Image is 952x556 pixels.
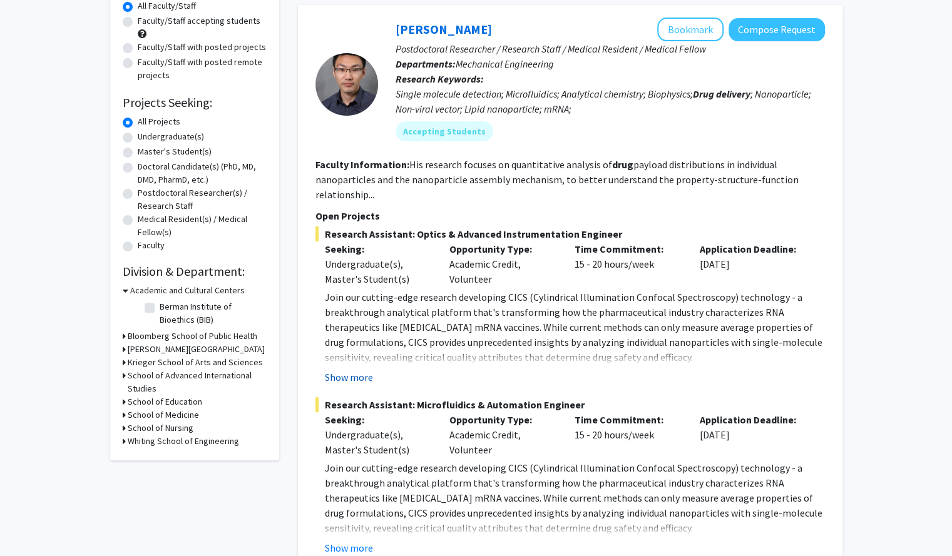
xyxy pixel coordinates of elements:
p: Join our cutting-edge research developing CICS (Cylindrical Illumination Confocal Spectroscopy) t... [325,290,825,365]
b: delivery [716,88,750,100]
span: Research Assistant: Optics & Advanced Instrumentation Engineer [315,226,825,241]
h3: School of Nursing [128,422,193,435]
div: Academic Credit, Volunteer [440,241,565,286]
b: drug [612,158,633,171]
h3: Bloomberg School of Public Health [128,330,257,343]
button: Show more [325,540,373,555]
label: Doctoral Candidate(s) (PhD, MD, DMD, PharmD, etc.) [138,160,267,186]
mat-chip: Accepting Students [396,121,493,141]
h3: Krieger School of Arts and Sciences [128,356,263,369]
p: Seeking: [325,412,431,427]
button: Show more [325,370,373,385]
button: Compose Request to Sixuan Li [729,18,825,41]
p: Open Projects [315,208,825,223]
div: Single molecule detection; Microfluidics; Analytical chemistry; Biophysics; ; Nanoparticle; Non-v... [396,86,825,116]
div: 15 - 20 hours/week [565,241,690,286]
div: Academic Credit, Volunteer [440,412,565,457]
label: Faculty/Staff with posted projects [138,41,266,54]
p: Opportunity Type: [449,412,556,427]
label: Faculty/Staff with posted remote projects [138,56,267,82]
p: Join our cutting-edge research developing CICS (Cylindrical Illumination Confocal Spectroscopy) t... [325,460,825,535]
div: [DATE] [690,412,816,457]
p: Application Deadline: [700,241,806,256]
h3: School of Advanced International Studies [128,369,267,395]
span: Research Assistant: Microfluidics & Automation Engineer [315,397,825,412]
p: Time Commitment: [575,241,681,256]
div: 15 - 20 hours/week [565,412,690,457]
h3: Whiting School of Engineering [128,435,239,448]
label: Berman Institute of Bioethics (BIB) [160,300,264,326]
p: Opportunity Type: [449,241,556,256]
h3: School of Education [128,395,202,408]
h2: Division & Department: [123,264,267,279]
h3: [PERSON_NAME][GEOGRAPHIC_DATA] [128,343,265,356]
h2: Projects Seeking: [123,95,267,110]
p: Time Commitment: [575,412,681,427]
h3: School of Medicine [128,408,199,422]
b: Research Keywords: [396,73,484,85]
b: Faculty Information: [315,158,409,171]
label: All Projects [138,115,180,128]
p: Application Deadline: [700,412,806,427]
span: Mechanical Engineering [456,58,554,70]
label: Undergraduate(s) [138,130,204,143]
label: Postdoctoral Researcher(s) / Research Staff [138,186,267,213]
p: Postdoctoral Researcher / Research Staff / Medical Resident / Medical Fellow [396,41,825,56]
div: [DATE] [690,241,816,286]
div: Undergraduate(s), Master's Student(s) [325,256,431,286]
label: Medical Resident(s) / Medical Fellow(s) [138,213,267,239]
div: Undergraduate(s), Master's Student(s) [325,427,431,457]
button: Add Sixuan Li to Bookmarks [657,18,724,41]
h3: Academic and Cultural Centers [130,284,245,297]
label: Faculty [138,239,165,252]
b: Drug [693,88,714,100]
label: Master's Student(s) [138,145,212,158]
fg-read-more: His research focuses on quantitative analysis of payload distributions in individual nanoparticle... [315,158,799,201]
p: Seeking: [325,241,431,256]
a: [PERSON_NAME] [396,21,492,37]
label: Faculty/Staff accepting students [138,14,260,28]
b: Departments: [396,58,456,70]
iframe: Chat [9,500,53,547]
